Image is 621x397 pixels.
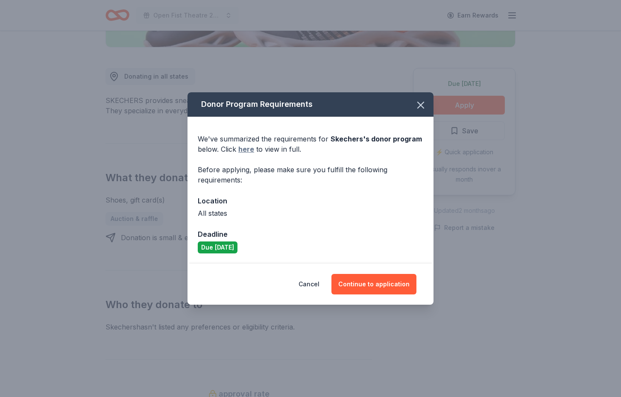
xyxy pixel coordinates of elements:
[198,134,423,154] div: We've summarized the requirements for below. Click to view in full.
[198,229,423,240] div: Deadline
[198,195,423,206] div: Location
[198,208,423,218] div: All states
[187,92,434,117] div: Donor Program Requirements
[238,144,254,154] a: here
[198,165,423,185] div: Before applying, please make sure you fulfill the following requirements:
[331,135,422,143] span: Skechers 's donor program
[331,274,416,294] button: Continue to application
[299,274,319,294] button: Cancel
[198,241,237,253] div: Due [DATE]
